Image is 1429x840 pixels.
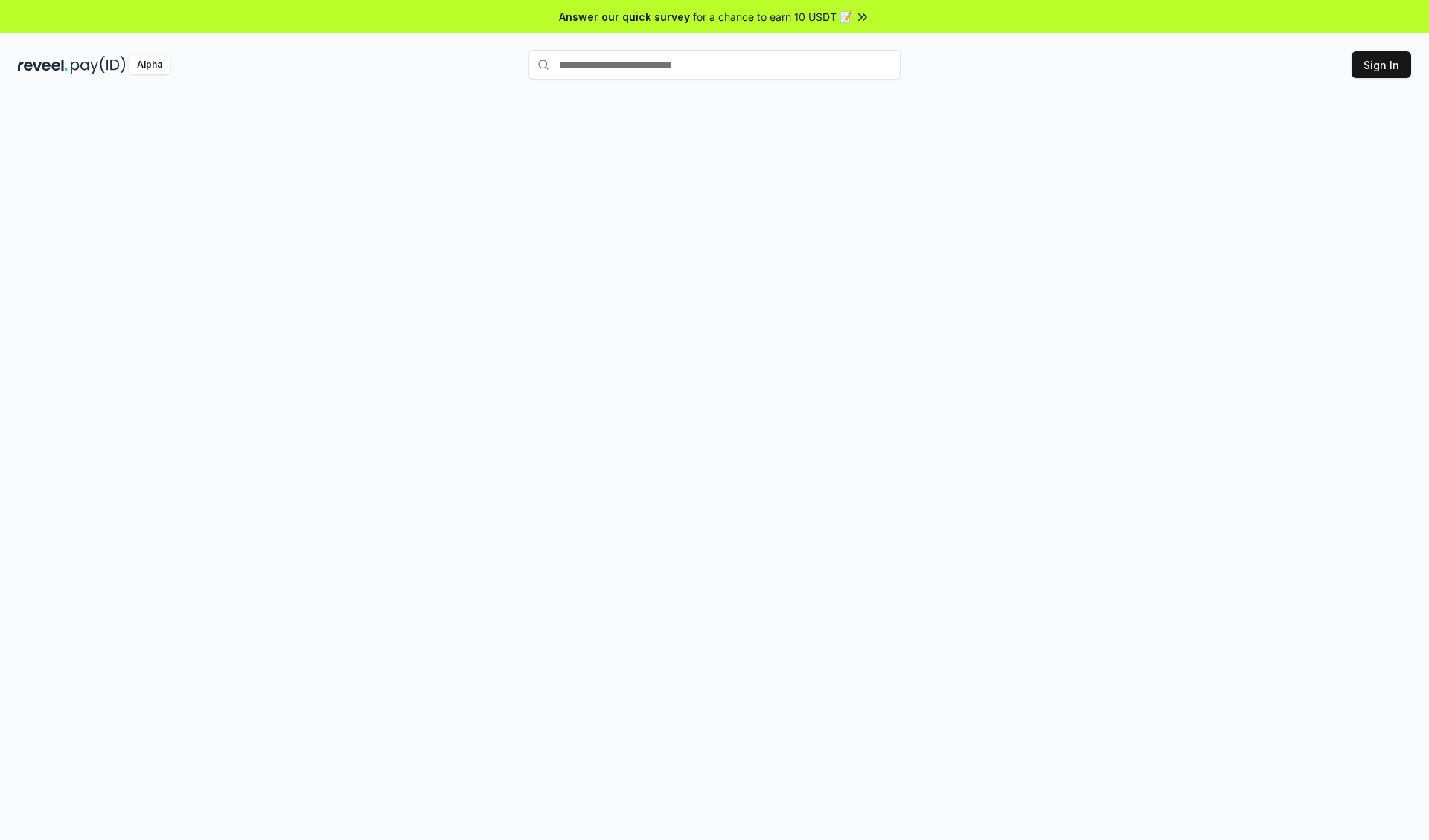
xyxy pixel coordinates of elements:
span: for a chance to earn 10 USDT 📝 [693,9,852,25]
img: pay_id [71,56,126,74]
span: Answer our quick survey [559,9,690,25]
img: reveel_dark [18,56,68,74]
div: Alpha [129,56,170,74]
button: Sign In [1352,51,1411,78]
